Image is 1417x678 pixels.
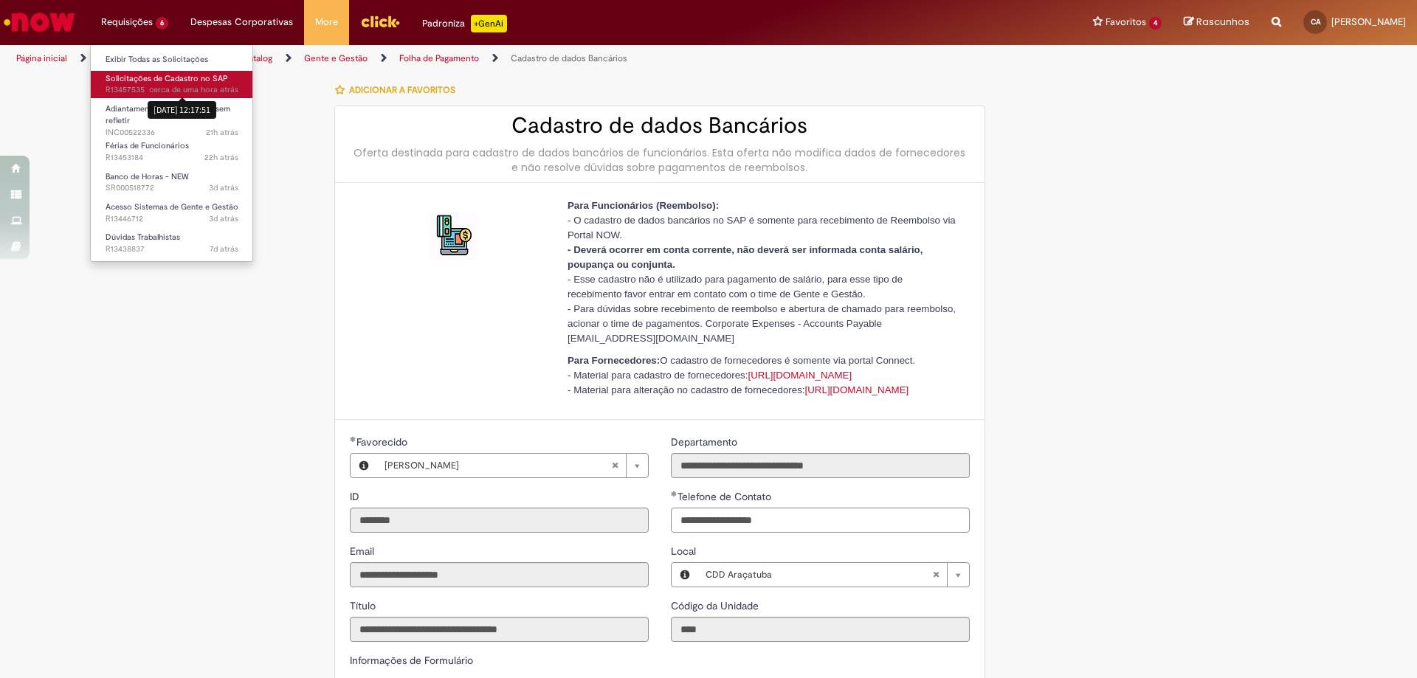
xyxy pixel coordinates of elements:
a: Exibir Todas as Solicitações [91,52,253,68]
img: Cadastro de dados Bancários [430,212,477,260]
span: 21h atrás [206,127,238,138]
span: Somente leitura - Email [350,544,377,558]
button: Favorecido, Visualizar este registro Camilli Berlofa Andrade [351,454,377,477]
a: CDD AraçatubaLimpar campo Local [698,563,969,587]
label: Somente leitura - Email [350,544,377,558]
span: 3d atrás [209,213,238,224]
a: Folha de Pagamento [399,52,479,64]
span: Dúvidas Trabalhistas [106,232,180,243]
input: ID [350,508,649,533]
a: Aberto R13457535 : Solicitações de Cadastro no SAP [91,71,253,98]
span: 7d atrás [210,243,238,255]
span: cerca de uma hora atrás [149,84,238,95]
span: 22h atrás [204,152,238,163]
span: Obrigatório Preenchido [350,436,356,442]
span: [PERSON_NAME] [1331,15,1406,28]
p: +GenAi [471,15,507,32]
div: Oferta destinada para cadastro de dados bancários de funcionários. Esta oferta não modifica dados... [350,145,970,175]
a: Gente e Gestão [304,52,368,64]
time: 26/08/2025 11:16:06 [209,182,238,193]
span: More [315,15,338,30]
span: Solicitações de Cadastro no SAP [106,73,228,84]
span: R13438837 [106,243,238,255]
span: O cadastro de fornecedores é somente via portal Connect. [568,355,915,366]
span: Somente leitura - ID [350,490,362,503]
span: INC00522336 [106,127,238,139]
ul: Trilhas de página [11,45,934,72]
label: Somente leitura - ID [350,489,362,504]
abbr: Limpar campo Local [925,563,947,587]
span: - Para dúvidas sobre recebimento de reembolso e abertura de chamado para reembolso, acionar o tim... [568,303,956,344]
time: 22/08/2025 09:52:22 [210,243,238,255]
a: Rascunhos [1184,15,1249,30]
span: - Material para cadastro de fornecedores: [568,370,852,381]
span: Adicionar a Favoritos [349,84,455,96]
span: Telefone de Contato [678,490,774,503]
span: SR000518772 [106,182,238,194]
div: Padroniza [422,15,507,32]
span: - Deverá ocorrer em conta corrente, não deverá ser informada conta salário, poupança ou conjunta. [568,244,923,270]
span: CDD Araçatuba [706,563,932,587]
label: Somente leitura - Código da Unidade [671,598,762,613]
button: Adicionar a Favoritos [334,75,463,105]
time: 26/08/2025 08:37:48 [209,213,238,224]
a: [URL][DOMAIN_NAME] [805,384,909,395]
span: Rascunhos [1196,15,1249,29]
span: - Esse cadastro não é utilizado para pagamento de salário, para esse tipo de recebimento favor en... [568,274,903,300]
a: Aberto INC00522336 : Adiantamento aprovado, mas sem refletir [91,101,253,133]
span: Acesso Sistemas de Gente e Gestão [106,201,238,212]
a: Página inicial [16,52,67,64]
time: 27/08/2025 16:08:35 [206,127,238,138]
label: Somente leitura - Título [350,598,379,613]
input: Título [350,617,649,642]
span: Necessários - Favorecido [356,435,410,449]
span: Adiantamento aprovado, mas sem refletir [106,103,230,126]
button: Local, Visualizar este registro CDD Araçatuba [672,563,698,587]
img: click_logo_yellow_360x200.png [360,10,400,32]
a: [PERSON_NAME]Limpar campo Favorecido [377,454,648,477]
label: Informações de Formulário [350,654,473,667]
input: Departamento [671,453,970,478]
a: [URL][DOMAIN_NAME] [748,370,852,381]
img: ServiceNow [1,7,77,37]
div: [DATE] 12:17:51 [148,101,216,118]
span: CA [1311,17,1320,27]
h2: Cadastro de dados Bancários [350,114,970,138]
span: Banco de Horas - NEW [106,171,189,182]
a: Cadastro de dados Bancários [511,52,627,64]
span: Despesas Corporativas [190,15,293,30]
input: Código da Unidade [671,617,970,642]
span: 4 [1149,17,1162,30]
span: Favoritos [1106,15,1146,30]
a: Aberto SR000518772 : Banco de Horas - NEW [91,169,253,196]
ul: Requisições [90,44,253,262]
span: Obrigatório Preenchido [671,491,678,497]
span: Férias de Funcionários [106,140,189,151]
strong: Para Fornecedores: [568,355,660,366]
span: 3d atrás [209,182,238,193]
span: Local [671,544,699,558]
span: [PERSON_NAME] [385,454,611,477]
a: Aberto R13453184 : Férias de Funcionários [91,138,253,165]
span: Requisições [101,15,153,30]
span: Para Funcionários (Reembolso): [568,200,719,211]
abbr: Limpar campo Favorecido [604,454,626,477]
span: - O cadastro de dados bancários no SAP é somente para recebimento de Reembolso via Portal NOW. [568,215,956,241]
label: Somente leitura - Departamento [671,435,740,449]
span: 6 [156,17,168,30]
a: Aberto R13438837 : Dúvidas Trabalhistas [91,229,253,257]
span: - Material para alteração no cadastro de fornecedores: [568,384,909,395]
span: R13446712 [106,213,238,225]
input: Email [350,562,649,587]
span: R13457535 [106,84,238,96]
time: 27/08/2025 15:31:30 [204,152,238,163]
span: R13453184 [106,152,238,164]
input: Telefone de Contato [671,508,970,533]
a: Aberto R13446712 : Acesso Sistemas de Gente e Gestão [91,199,253,226]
